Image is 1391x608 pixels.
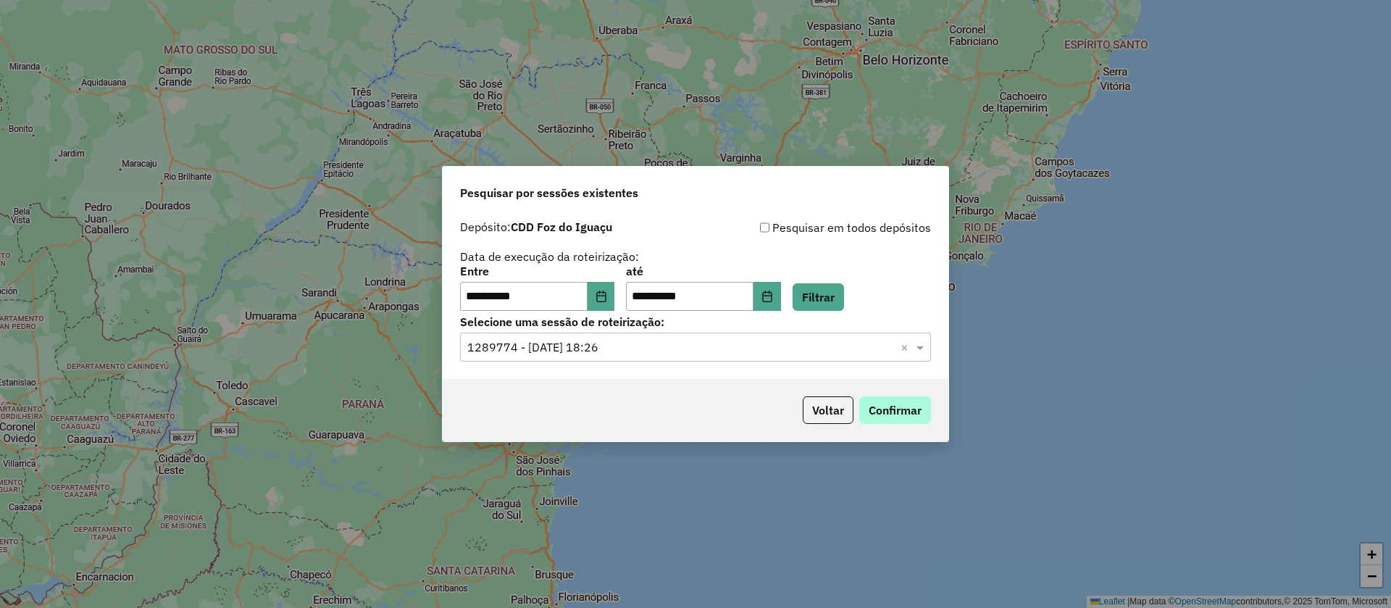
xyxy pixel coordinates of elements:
[695,219,931,236] div: Pesquisar em todos depósitos
[460,184,638,201] span: Pesquisar por sessões existentes
[803,396,853,424] button: Voltar
[460,262,614,280] label: Entre
[460,313,931,330] label: Selecione uma sessão de roteirização:
[460,218,612,236] label: Depósito:
[626,262,780,280] label: até
[511,220,612,234] strong: CDD Foz do Iguaçu
[588,282,615,311] button: Choose Date
[859,396,931,424] button: Confirmar
[460,248,639,265] label: Data de execução da roteirização:
[753,282,781,311] button: Choose Date
[901,338,913,356] span: Clear all
[793,283,844,311] button: Filtrar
